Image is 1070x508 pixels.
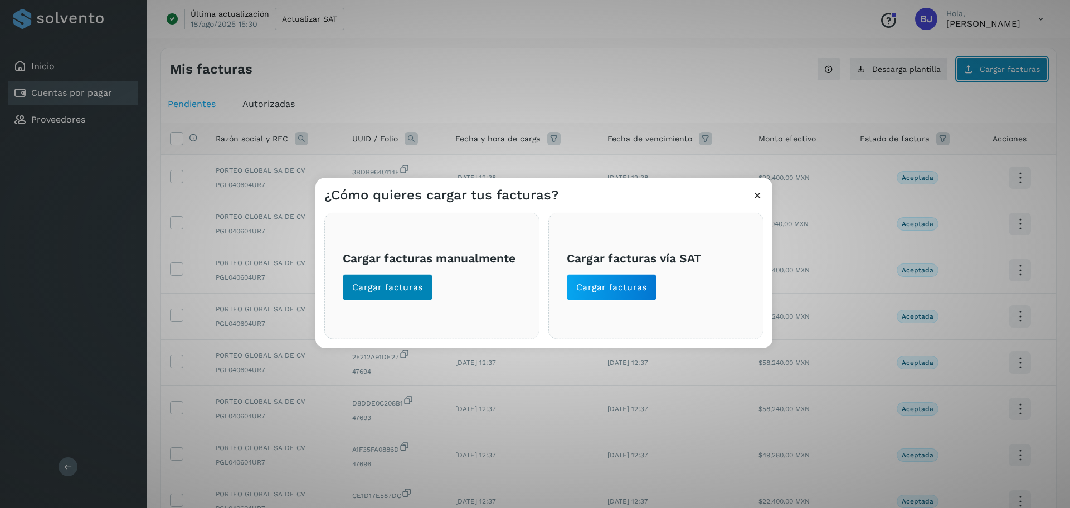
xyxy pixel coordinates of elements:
[343,274,432,301] button: Cargar facturas
[352,281,423,294] span: Cargar facturas
[567,274,656,301] button: Cargar facturas
[576,281,647,294] span: Cargar facturas
[324,187,558,203] h3: ¿Cómo quieres cargar tus facturas?
[343,251,521,265] h3: Cargar facturas manualmente
[567,251,745,265] h3: Cargar facturas vía SAT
